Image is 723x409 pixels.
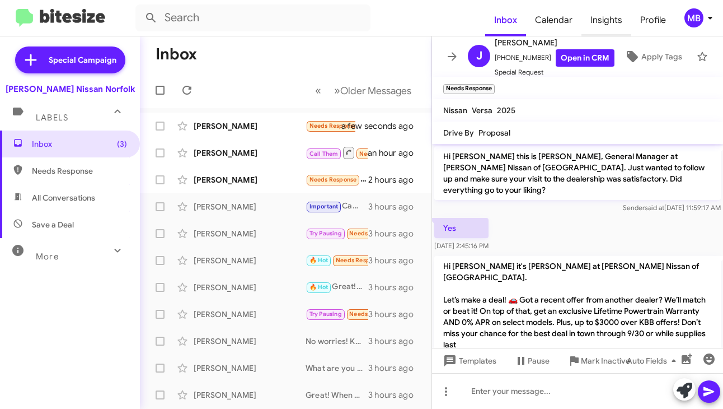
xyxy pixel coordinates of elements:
[434,146,721,200] p: Hi [PERSON_NAME] this is [PERSON_NAME], General Manager at [PERSON_NAME] Nissan of [GEOGRAPHIC_DA...
[495,49,614,67] span: [PHONE_NUMBER]
[327,79,418,102] button: Next
[6,83,135,95] div: [PERSON_NAME] Nissan Norfolk
[306,308,368,320] div: By 1
[315,83,321,97] span: «
[36,113,68,123] span: Labels
[306,173,368,186] div: Their was one car I inquired about the Nissan Pathfinder
[309,79,418,102] nav: Page navigation example
[32,219,74,230] span: Save a Deal
[306,146,368,160] div: Inbound Call
[306,389,368,401] div: Great! When did you want to come in to work with [PERSON_NAME]? [DATE] or [DATE]?
[432,351,505,371] button: Templates
[309,230,342,237] span: Try Pausing
[340,85,411,97] span: Older Messages
[135,4,370,31] input: Search
[368,336,422,347] div: 3 hours ago
[117,138,127,150] span: (3)
[472,105,492,115] span: Versa
[194,147,306,159] div: [PERSON_NAME]
[32,165,127,176] span: Needs Response
[32,192,95,203] span: All Conversations
[497,105,515,115] span: 2025
[675,8,711,27] button: MB
[309,122,357,129] span: Needs Response
[309,310,342,318] span: Try Pausing
[684,8,703,27] div: MB
[306,227,368,240] div: I will let you know.
[306,254,368,267] div: I have [PERSON_NAME] number and will give him a call in a couple of weeks. My husband is an offsh...
[443,128,474,138] span: Drive By
[618,351,689,371] button: Auto Fields
[368,174,422,185] div: 2 hours ago
[645,203,664,212] span: said at
[368,147,422,159] div: an hour ago
[15,47,125,73] a: Special Campaign
[194,389,306,401] div: [PERSON_NAME]
[306,200,368,213] div: Can you come to our dealership in [GEOGRAPHIC_DATA] so we can try to put a deal together for you?
[368,201,422,212] div: 3 hours ago
[627,351,680,371] span: Auto Fields
[623,203,721,212] span: Sender [DATE] 11:59:17 AM
[434,241,489,250] span: [DATE] 2:45:16 PM
[306,281,368,294] div: Great! What time?
[485,4,526,36] a: Inbox
[308,79,328,102] button: Previous
[368,228,422,239] div: 3 hours ago
[434,218,489,238] p: Yes
[478,128,510,138] span: Proposal
[309,203,339,210] span: Important
[505,351,558,371] button: Pause
[309,283,328,291] span: 🔥 Hot
[194,309,306,320] div: [PERSON_NAME]
[355,120,422,132] div: a few seconds ago
[443,84,495,94] small: Needs Response
[443,105,467,115] span: Nissan
[306,336,368,347] div: No worries! Keep us up to date!
[368,255,422,266] div: 3 hours ago
[476,47,482,65] span: J
[194,282,306,293] div: [PERSON_NAME]
[309,150,339,157] span: Call Them
[349,310,397,318] span: Needs Response
[194,362,306,374] div: [PERSON_NAME]
[49,54,116,66] span: Special Campaign
[359,150,407,157] span: Needs Response
[434,256,721,377] p: Hi [PERSON_NAME] it's [PERSON_NAME] at [PERSON_NAME] Nissan of [GEOGRAPHIC_DATA]. Let’s make a de...
[349,230,397,237] span: Needs Response
[194,336,306,347] div: [PERSON_NAME]
[36,252,59,262] span: More
[641,47,682,67] span: Apply Tags
[631,4,675,36] a: Profile
[368,309,422,320] div: 3 hours ago
[309,176,357,183] span: Needs Response
[441,351,496,371] span: Templates
[194,255,306,266] div: [PERSON_NAME]
[306,362,368,374] div: What are you looking for?
[495,36,614,49] span: [PERSON_NAME]
[306,119,355,132] div: I came down with [MEDICAL_DATA], sad to say. Got antibiotics so hope for the best. Plus, I am loo...
[336,257,383,264] span: Needs Response
[334,83,340,97] span: »
[581,4,631,36] a: Insights
[581,351,630,371] span: Mark Inactive
[526,4,581,36] a: Calendar
[368,282,422,293] div: 3 hours ago
[194,174,306,185] div: [PERSON_NAME]
[309,257,328,264] span: 🔥 Hot
[32,138,127,150] span: Inbox
[194,228,306,239] div: [PERSON_NAME]
[528,351,550,371] span: Pause
[194,201,306,212] div: [PERSON_NAME]
[368,389,422,401] div: 3 hours ago
[156,45,197,63] h1: Inbox
[194,120,306,132] div: [PERSON_NAME]
[614,47,691,67] button: Apply Tags
[556,49,614,67] a: Open in CRM
[368,362,422,374] div: 3 hours ago
[495,67,614,78] span: Special Request
[558,351,639,371] button: Mark Inactive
